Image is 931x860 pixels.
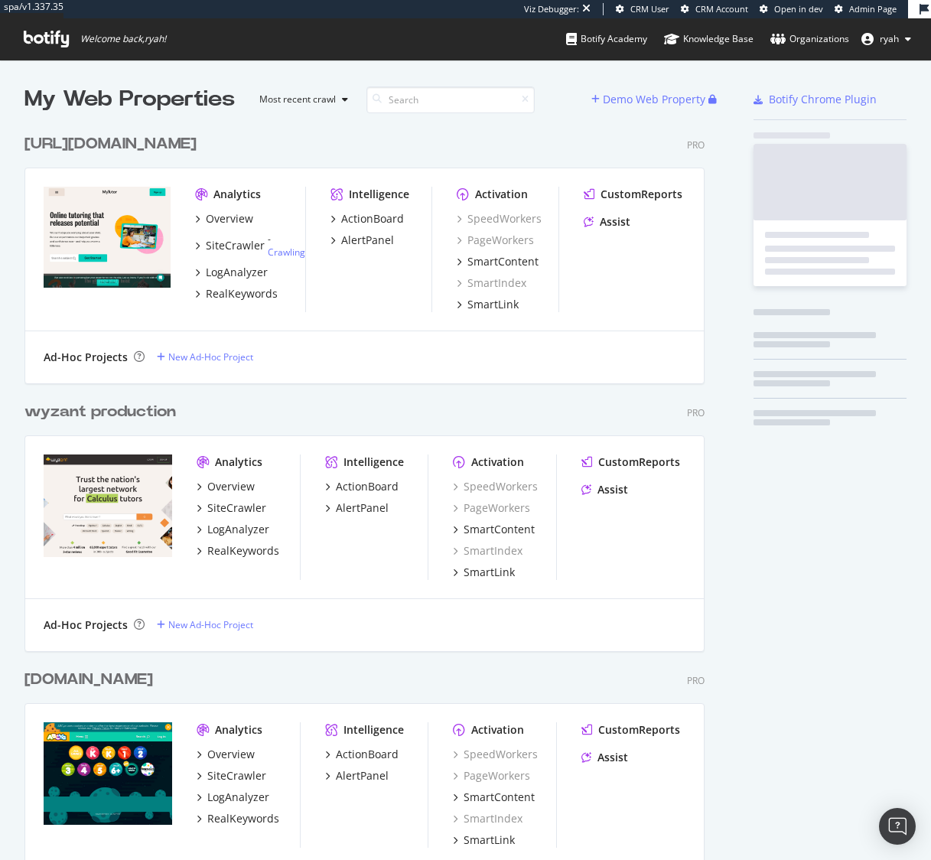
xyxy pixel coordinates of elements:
a: Open in dev [760,3,823,15]
a: Botify Academy [566,18,647,60]
div: SpeedWorkers [457,211,542,226]
div: Demo Web Property [603,92,705,107]
a: RealKeywords [195,286,278,301]
a: SmartLink [453,565,515,580]
a: New Ad-Hoc Project [157,350,253,363]
a: CustomReports [584,187,682,202]
span: CRM Account [695,3,748,15]
div: SmartLink [467,297,519,312]
a: LogAnalyzer [197,790,269,805]
div: RealKeywords [207,811,279,826]
a: SiteCrawler- Crawling [195,233,305,259]
div: wyzant production [24,401,176,423]
span: Welcome back, ryah ! [80,33,166,45]
a: [URL][DOMAIN_NAME] [24,133,203,155]
div: Assist [597,482,628,497]
div: CustomReports [598,722,680,738]
div: Analytics [215,454,262,470]
a: Admin Page [835,3,897,15]
a: AlertPanel [325,768,389,783]
button: Demo Web Property [591,87,708,112]
div: AlertPanel [336,768,389,783]
div: CustomReports [598,454,680,470]
a: SmartContent [453,790,535,805]
span: ryah [880,32,899,45]
a: CustomReports [581,454,680,470]
a: SmartContent [457,254,539,269]
div: Ad-Hoc Projects [44,350,128,365]
img: wyzant.com [44,454,172,557]
div: Pro [687,406,705,419]
input: Search [366,86,535,113]
div: LogAnalyzer [206,265,268,280]
div: ActionBoard [341,211,404,226]
a: ActionBoard [325,479,399,494]
a: Assist [581,482,628,497]
div: Analytics [215,722,262,738]
a: [DOMAIN_NAME] [24,669,159,691]
div: SiteCrawler [207,768,266,783]
a: RealKeywords [197,811,279,826]
a: Crawling [268,246,305,259]
a: SiteCrawler [197,768,266,783]
a: wyzant production [24,401,182,423]
span: Open in dev [774,3,823,15]
a: CustomReports [581,722,680,738]
a: ActionBoard [330,211,404,226]
div: [DOMAIN_NAME] [24,669,153,691]
div: Intelligence [343,454,404,470]
button: Most recent crawl [247,87,354,112]
div: Viz Debugger: [524,3,579,15]
div: SmartIndex [453,811,522,826]
a: CRM Account [681,3,748,15]
div: Pro [687,674,705,687]
div: Organizations [770,31,849,47]
div: RealKeywords [207,543,279,559]
div: [URL][DOMAIN_NAME] [24,133,197,155]
div: Botify Academy [566,31,647,47]
a: New Ad-Hoc Project [157,618,253,631]
a: SpeedWorkers [453,479,538,494]
a: PageWorkers [453,500,530,516]
div: ActionBoard [336,479,399,494]
a: Overview [197,747,255,762]
div: Activation [471,454,524,470]
div: Assist [597,750,628,765]
a: Knowledge Base [664,18,754,60]
a: Overview [195,211,253,226]
div: Activation [471,722,524,738]
div: Knowledge Base [664,31,754,47]
div: Overview [206,211,253,226]
a: Demo Web Property [591,93,708,106]
div: SiteCrawler [206,238,265,253]
a: Assist [581,750,628,765]
a: PageWorkers [453,768,530,783]
a: ActionBoard [325,747,399,762]
div: Botify Chrome Plugin [769,92,877,107]
a: SmartLink [453,832,515,848]
a: SmartIndex [453,543,522,559]
div: ActionBoard [336,747,399,762]
div: Ad-Hoc Projects [44,617,128,633]
button: ryah [849,27,923,51]
div: My Web Properties [24,84,235,115]
a: LogAnalyzer [195,265,268,280]
a: SpeedWorkers [453,747,538,762]
a: SmartLink [457,297,519,312]
img: https://www.mytutor.co.uk/ [44,187,171,288]
div: Most recent crawl [259,95,336,104]
div: PageWorkers [457,233,534,248]
div: SmartLink [464,832,515,848]
div: Assist [600,214,630,230]
a: Botify Chrome Plugin [754,92,877,107]
div: Activation [475,187,528,202]
div: SiteCrawler [207,500,266,516]
a: AlertPanel [325,500,389,516]
a: SmartIndex [457,275,526,291]
div: New Ad-Hoc Project [168,350,253,363]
